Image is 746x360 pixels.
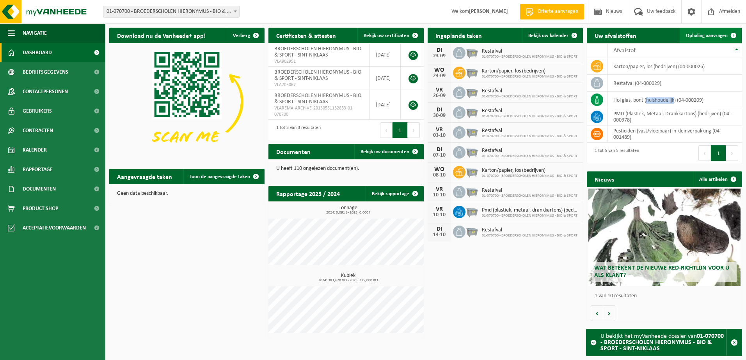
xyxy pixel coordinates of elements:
span: Acceptatievoorwaarden [23,218,86,238]
span: 2024: 0,091 t - 2025: 0,000 t [272,211,424,215]
a: Toon de aangevraagde taken [183,169,264,184]
div: 24-09 [432,73,447,79]
h2: Aangevraagde taken [109,169,180,184]
h2: Ingeplande taken [428,28,490,43]
p: 1 van 10 resultaten [595,293,738,299]
span: Product Shop [23,199,58,218]
button: 1 [393,122,408,138]
button: Vorige [591,305,603,321]
div: VR [432,186,447,192]
img: WB-2500-GAL-GY-01 [465,145,479,158]
div: VR [432,206,447,212]
img: WB-2500-GAL-GY-01 [465,105,479,118]
span: 01-070700 - BROEDERSCHOLEN HIERONYMUS - BIO & SPORT [482,74,577,79]
img: WB-2500-GAL-GY-01 [465,65,479,79]
h3: Tonnage [272,205,424,215]
div: U bekijkt het myVanheede dossier van [600,329,726,356]
button: Next [408,122,420,138]
span: 01-070700 - BROEDERSCHOLEN HIERONYMUS - BIO & SPORT [482,55,577,59]
h2: Uw afvalstoffen [587,28,644,43]
img: WB-2500-GAL-GY-01 [465,205,479,218]
a: Wat betekent de nieuwe RED-richtlijn voor u als klant? [588,189,741,286]
span: Restafval [482,128,577,134]
span: Navigatie [23,23,47,43]
span: 01-070700 - BROEDERSCHOLEN HIERONYMUS - BIO & SPORT [482,194,577,198]
span: 01-070700 - BROEDERSCHOLEN HIERONYMUS - BIO & SPORT - SINT-NIKLAAS [103,6,239,17]
span: 01-070700 - BROEDERSCHOLEN HIERONYMUS - BIO & SPORT - SINT-NIKLAAS [103,6,240,18]
button: Previous [380,122,393,138]
span: Karton/papier, los (bedrijven) [482,168,577,174]
span: Offerte aanvragen [536,8,580,16]
div: WO [432,67,447,73]
img: WB-2500-GAL-GY-01 [465,46,479,59]
div: DI [432,107,447,113]
span: VLA705067 [274,82,364,88]
p: U heeft 110 ongelezen document(en). [276,166,416,171]
span: 2024: 383,620 m3 - 2025: 275,000 m3 [272,279,424,282]
td: karton/papier, los (bedrijven) (04-000026) [607,58,742,75]
div: 07-10 [432,153,447,158]
span: Bedrijfsgegevens [23,62,68,82]
a: Ophaling aanvragen [680,28,741,43]
span: Dashboard [23,43,52,62]
span: BROEDERSCHOLEN HIERONYMUS - BIO & SPORT - SINT-NIKLAAS [274,69,361,81]
span: Restafval [482,88,577,94]
h2: Nieuws [587,171,622,187]
div: 30-09 [432,113,447,118]
div: 03-10 [432,133,447,138]
p: Geen data beschikbaar. [117,191,257,196]
span: Bekijk uw kalender [528,33,568,38]
div: 14-10 [432,232,447,238]
span: Contracten [23,121,53,140]
button: Next [726,145,738,161]
span: 01-070700 - BROEDERSCHOLEN HIERONYMUS - BIO & SPORT [482,174,577,178]
span: 01-070700 - BROEDERSCHOLEN HIERONYMUS - BIO & SPORT [482,214,579,218]
h2: Certificaten & attesten [268,28,344,43]
div: DI [432,47,447,53]
td: restafval (04-000029) [607,75,742,92]
span: VLAREMA-ARCHIVE-20130531132833-01-070700 [274,105,364,118]
div: 1 tot 5 van 5 resultaten [591,145,639,162]
span: Toon de aangevraagde taken [190,174,250,179]
span: Restafval [482,148,577,154]
button: Verberg [227,28,264,43]
td: Pesticiden (vast/vloeibaar) in kleinverpakking (04-001489) [607,125,742,143]
span: Wat betekent de nieuwe RED-richtlijn voor u als klant? [594,265,729,279]
span: Karton/papier, los (bedrijven) [482,68,577,74]
span: 01-070700 - BROEDERSCHOLEN HIERONYMUS - BIO & SPORT [482,154,577,159]
strong: 01-070700 - BROEDERSCHOLEN HIERONYMUS - BIO & SPORT - SINT-NIKLAAS [600,333,724,352]
img: WB-2500-GAL-GY-01 [465,165,479,178]
a: Bekijk uw documenten [354,144,423,159]
img: WB-2500-GAL-GY-01 [465,125,479,138]
td: PMD (Plastiek, Metaal, Drankkartons) (bedrijven) (04-000978) [607,108,742,125]
h2: Download nu de Vanheede+ app! [109,28,213,43]
img: WB-2500-GAL-GY-01 [465,185,479,198]
span: 01-070700 - BROEDERSCHOLEN HIERONYMUS - BIO & SPORT [482,134,577,139]
span: Restafval [482,108,577,114]
div: VR [432,87,447,93]
span: Bekijk uw documenten [361,149,409,154]
button: Previous [698,145,711,161]
td: hol glas, bont (huishoudelijk) (04-000209) [607,92,742,108]
img: WB-2500-GAL-GY-01 [465,224,479,238]
img: WB-2500-GAL-GY-01 [465,85,479,99]
span: Rapportage [23,160,53,179]
span: BROEDERSCHOLEN HIERONYMUS - BIO & SPORT - SINT-NIKLAAS [274,46,361,58]
span: VLA902951 [274,58,364,65]
strong: [PERSON_NAME] [469,9,508,14]
div: VR [432,127,447,133]
span: Afvalstof [613,48,636,54]
div: 1 tot 3 van 3 resultaten [272,122,321,139]
a: Bekijk rapportage [366,186,423,201]
div: 10-10 [432,192,447,198]
div: 08-10 [432,173,447,178]
span: Restafval [482,187,577,194]
a: Bekijk uw kalender [522,28,582,43]
span: Kalender [23,140,47,160]
div: DI [432,226,447,232]
a: Bekijk uw certificaten [357,28,423,43]
div: 26-09 [432,93,447,99]
a: Alle artikelen [693,171,741,187]
span: 01-070700 - BROEDERSCHOLEN HIERONYMUS - BIO & SPORT [482,114,577,119]
h2: Documenten [268,144,318,159]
